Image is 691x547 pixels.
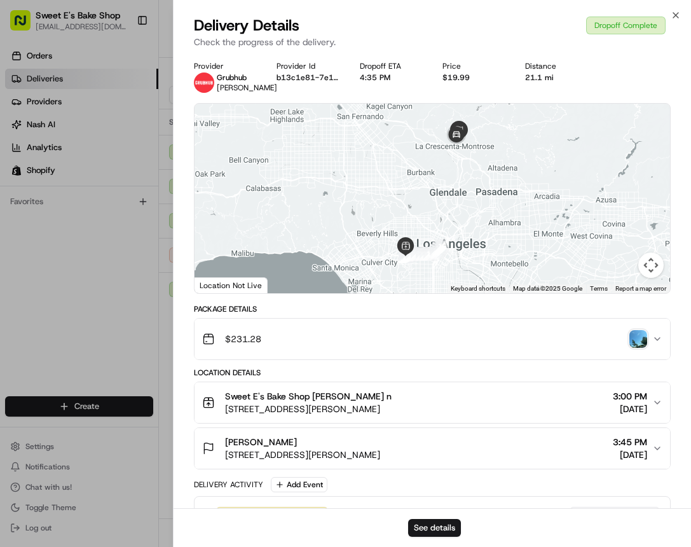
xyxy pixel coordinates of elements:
span: [DATE] [178,197,204,207]
span: • [171,197,175,207]
img: Liam S. [13,219,33,240]
a: Report a map error [615,285,666,292]
img: Google [198,277,240,293]
div: 💻 [107,286,118,296]
div: Package Details [194,304,671,314]
div: 21.1 mi [525,73,587,83]
img: 5e692f75ce7d37001a5d71f1 [194,73,214,93]
button: $231.28photo_proof_of_delivery image [195,319,670,359]
span: [PERSON_NAME] [PERSON_NAME] [39,197,168,207]
span: [STREET_ADDRESS][PERSON_NAME] [225,448,380,461]
img: Joana Marie Avellanoza [13,185,33,205]
div: Delivery Activity [194,480,263,490]
div: Provider Id [277,61,339,71]
div: Distance [525,61,587,71]
span: [DATE] [613,448,647,461]
img: 1727276513143-84d647e1-66c0-4f92-a045-3c9f9f5dfd92 [27,121,50,144]
button: b13c1e81-7e15-5c0c-a2ec-0811176a3f0b [277,73,339,83]
p: Check the progress of the delivery. [194,36,671,48]
img: 1736555255976-a54dd68f-1ca7-489b-9aae-adbdc363a1c4 [25,232,36,242]
a: Powered byPylon [90,315,154,325]
span: 3:00 PM [613,390,647,403]
div: $19.99 [442,73,505,83]
span: Sweet E's Bake Shop [PERSON_NAME] n [225,390,392,403]
div: Location Not Live [195,277,268,293]
a: Terms (opens in new tab) [590,285,608,292]
div: We're available if you need us! [57,134,175,144]
div: Provider [194,61,256,71]
div: 4:35 PM [360,73,422,83]
div: Past conversations [13,165,85,176]
span: [STREET_ADDRESS][PERSON_NAME] [225,403,392,415]
span: Knowledge Base [25,284,97,297]
button: See details [408,519,461,537]
div: Start new chat [57,121,209,134]
div: 📗 [13,286,23,296]
span: $231.28 [225,333,261,345]
div: 10 [416,247,430,261]
span: Delivery Details [194,15,299,36]
span: Grubhub [217,73,247,83]
p: Welcome 👋 [13,51,231,71]
span: [DATE] [113,232,139,242]
div: 14 [430,244,444,258]
span: Map data ©2025 Google [513,285,582,292]
div: 15 [432,241,446,255]
img: 1736555255976-a54dd68f-1ca7-489b-9aae-adbdc363a1c4 [13,121,36,144]
a: Open this area in Google Maps (opens a new window) [198,277,240,293]
button: [PERSON_NAME][STREET_ADDRESS][PERSON_NAME]3:45 PM[DATE] [195,428,670,469]
div: Location Details [194,368,671,378]
input: Clear [33,82,210,95]
div: 11 [420,247,434,261]
img: Nash [13,13,38,38]
img: photo_proof_of_delivery image [629,330,647,348]
span: [PERSON_NAME] [217,83,277,93]
a: 📗Knowledge Base [8,279,102,302]
span: 3:45 PM [613,436,647,448]
button: Sweet E's Bake Shop [PERSON_NAME] n[STREET_ADDRESS][PERSON_NAME]3:00 PM[DATE] [195,382,670,423]
button: Add Event [271,477,327,492]
span: • [106,232,110,242]
button: See all [197,163,231,178]
span: [PERSON_NAME] [39,232,103,242]
div: Dropoff ETA [360,61,422,71]
div: 16 [435,239,449,253]
button: Start new chat [216,125,231,141]
div: 5 [399,249,413,263]
span: Pylon [127,315,154,325]
span: API Documentation [120,284,204,297]
a: 💻API Documentation [102,279,209,302]
div: 6 [400,249,414,263]
span: [PERSON_NAME] [225,436,297,448]
div: Price [442,61,505,71]
div: 12 [423,247,437,261]
span: [DATE] [613,403,647,415]
button: Keyboard shortcuts [451,284,505,293]
button: Map camera controls [638,253,664,278]
img: 1736555255976-a54dd68f-1ca7-489b-9aae-adbdc363a1c4 [25,198,36,208]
